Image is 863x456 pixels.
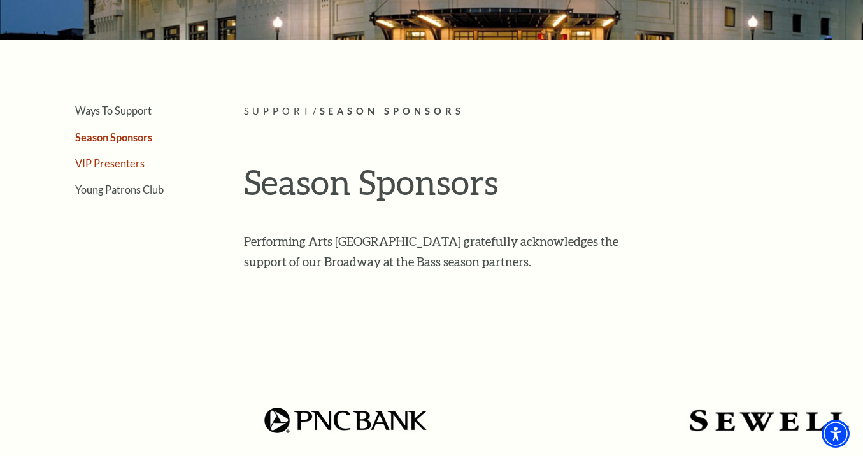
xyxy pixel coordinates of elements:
h1: Season Sponsors [244,161,827,213]
a: Season Sponsors [75,131,152,143]
span: Support [244,106,313,117]
div: Accessibility Menu [822,420,850,448]
h3: Performing Arts [GEOGRAPHIC_DATA] gratefully acknowledges the support of our Broadway at the Bass... [244,231,658,272]
span: Season Sponsors [320,106,465,117]
a: Young Patrons Club [75,183,164,196]
a: VIP Presenters [75,157,145,169]
p: / [244,104,827,120]
a: Ways To Support [75,104,152,117]
a: logo of pnc bank featuring a triangular design and the text "pnc bank" in bold letters. - target ... [262,411,429,426]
